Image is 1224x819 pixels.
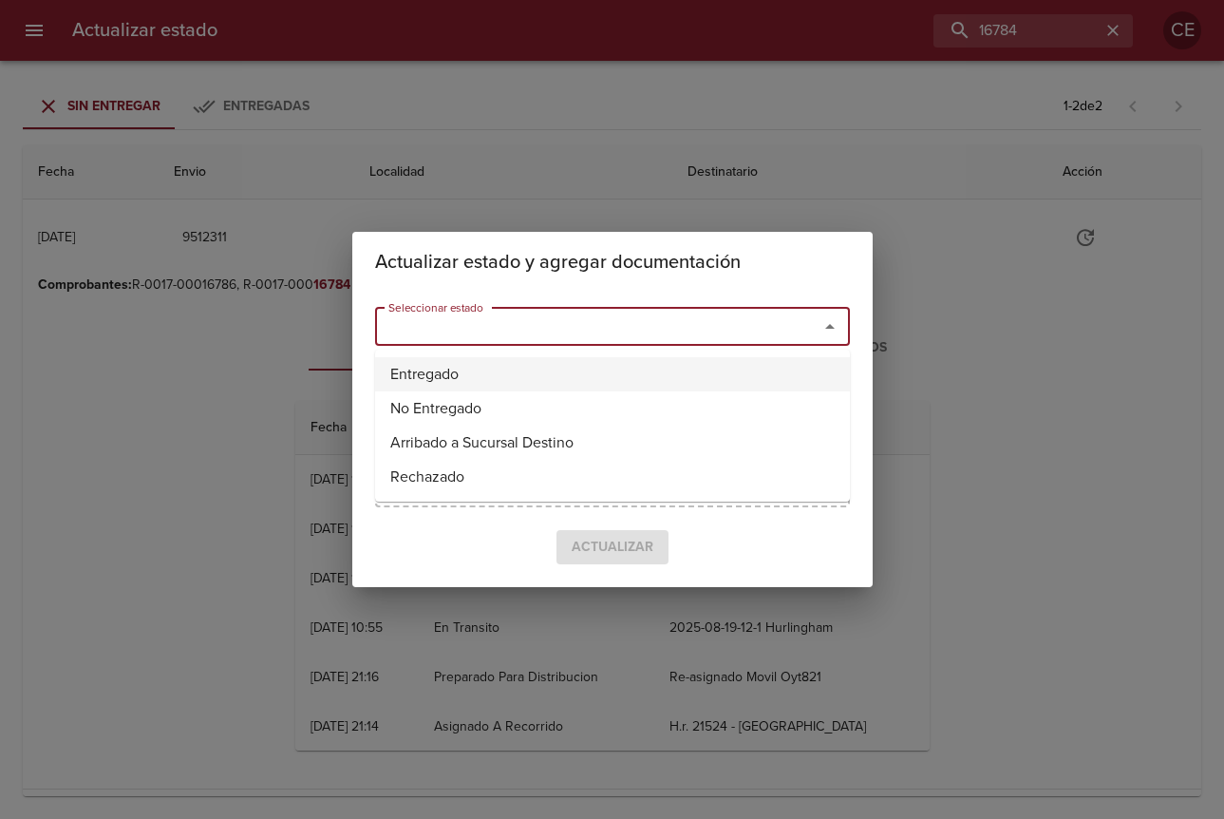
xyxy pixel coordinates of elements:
[375,426,850,460] li: Arribado a Sucursal Destino
[375,391,850,426] li: No Entregado
[375,247,850,277] h2: Actualizar estado y agregar documentación
[375,357,850,391] li: Entregado
[375,460,850,494] li: Rechazado
[817,314,843,340] button: Close
[556,530,668,565] span: Seleccione un estado para confirmar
